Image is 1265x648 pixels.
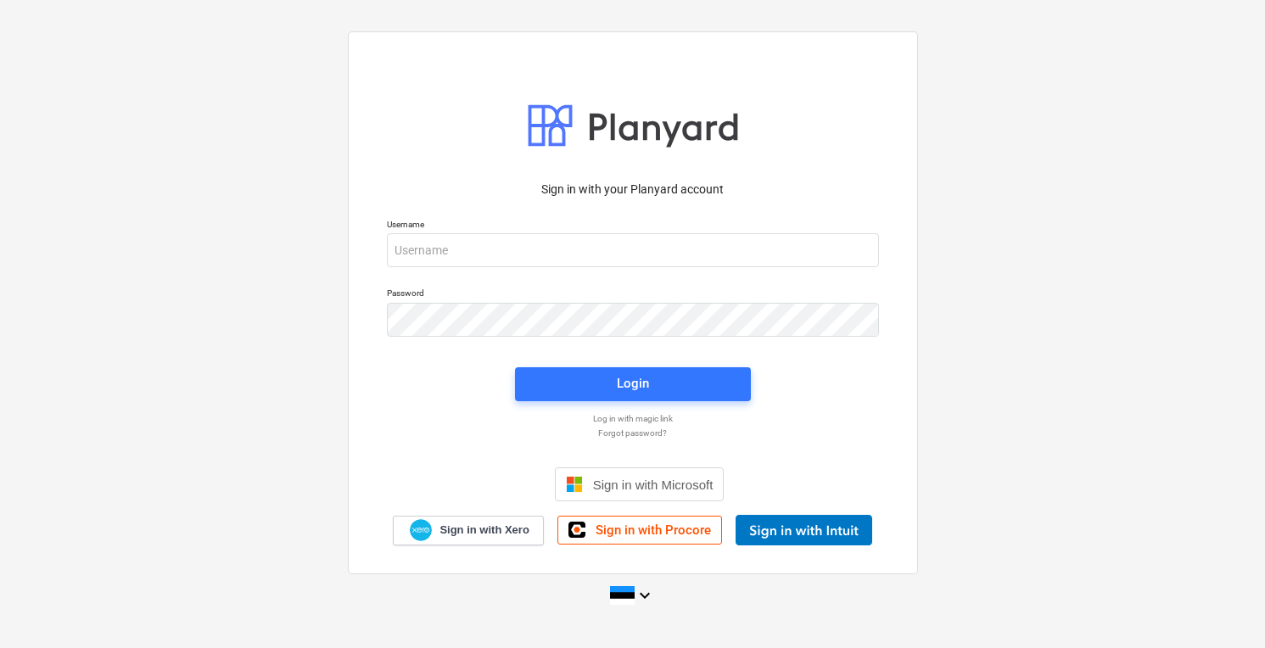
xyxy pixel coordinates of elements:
[410,519,432,542] img: Xero logo
[439,522,529,538] span: Sign in with Xero
[378,413,887,424] a: Log in with magic link
[566,476,583,493] img: Microsoft logo
[593,478,714,492] span: Sign in with Microsoft
[378,427,887,439] a: Forgot password?
[387,288,879,302] p: Password
[515,367,751,401] button: Login
[635,585,655,606] i: keyboard_arrow_down
[617,372,649,394] div: Login
[596,522,711,538] span: Sign in with Procore
[557,516,722,545] a: Sign in with Procore
[387,219,879,233] p: Username
[393,516,544,545] a: Sign in with Xero
[387,181,879,198] p: Sign in with your Planyard account
[387,233,879,267] input: Username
